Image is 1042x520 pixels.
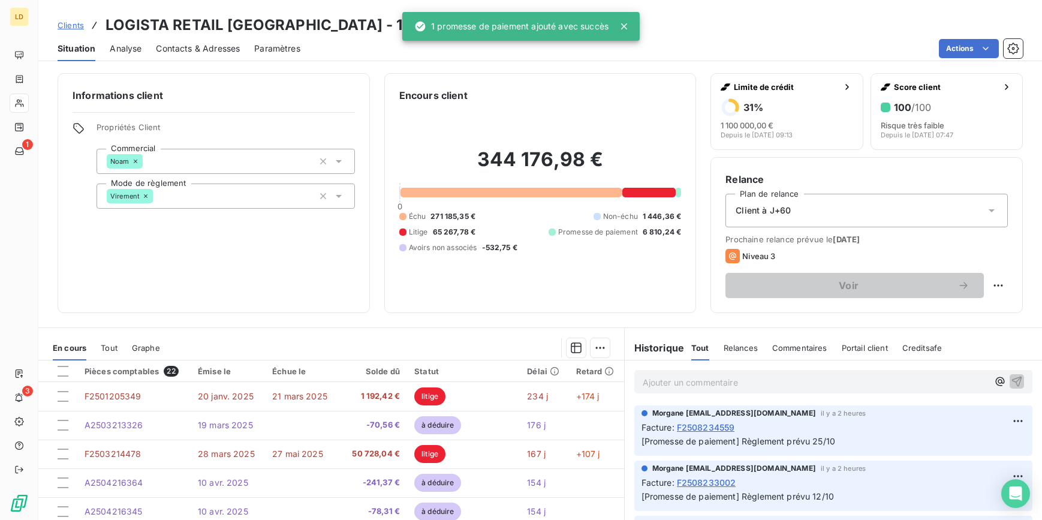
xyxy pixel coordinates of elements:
span: 6 810,24 € [643,227,682,238]
span: Morgane [EMAIL_ADDRESS][DOMAIN_NAME] [652,408,816,419]
span: 3 [22,386,33,396]
span: 1 446,36 € [643,211,682,222]
div: Statut [414,366,513,376]
span: Tout [691,343,709,353]
span: 154 j [527,506,546,516]
span: 0 [397,202,402,211]
div: Retard [576,366,617,376]
span: [Promesse de paiement] Règlement prévu 12/10 [642,491,835,501]
span: Relances [724,343,758,353]
span: Facture : [642,421,674,434]
span: Morgane [EMAIL_ADDRESS][DOMAIN_NAME] [652,463,816,474]
span: Analyse [110,43,141,55]
div: Solde dû [345,366,400,376]
span: F2508234559 [677,421,735,434]
span: 176 j [527,420,546,430]
span: à déduire [414,474,461,492]
h6: 100 [894,101,931,113]
span: Clients [58,20,84,30]
span: Facture : [642,476,674,489]
span: Avoirs non associés [409,242,477,253]
span: /100 [911,101,931,113]
span: +174 j [576,391,600,401]
span: à déduire [414,416,461,434]
span: -241,37 € [345,477,400,489]
button: Voir [725,273,984,298]
div: Émise le [198,366,258,376]
span: Situation [58,43,95,55]
span: 65 267,78 € [433,227,476,238]
h6: Historique [625,341,685,355]
span: 1 [22,139,33,150]
h6: Encours client [399,88,468,103]
a: Clients [58,19,84,31]
span: Tout [101,343,118,353]
span: F2508233002 [677,476,736,489]
div: Pièces comptables [85,366,183,377]
div: Open Intercom Messenger [1001,479,1030,508]
span: Depuis le [DATE] 09:13 [721,131,793,139]
span: En cours [53,343,86,353]
span: F2501205349 [85,391,141,401]
span: 271 185,35 € [430,211,475,222]
span: Prochaine relance prévue le [725,235,1008,244]
button: Score client100/100Risque très faibleDepuis le [DATE] 07:47 [871,73,1023,150]
span: +107 j [576,449,600,459]
span: 20 janv. 2025 [198,391,254,401]
span: 167 j [527,449,546,459]
span: il y a 2 heures [821,465,866,472]
span: 234 j [527,391,548,401]
span: [DATE] [833,235,860,244]
span: Risque très faible [881,121,944,130]
span: F2503214478 [85,449,141,459]
span: 28 mars 2025 [198,449,255,459]
span: litige [414,387,445,405]
span: Limite de crédit [734,82,837,92]
span: Portail client [842,343,888,353]
h2: 344 176,98 € [399,148,682,184]
span: Niveau 3 [742,251,775,261]
span: -70,56 € [345,419,400,431]
span: Virement [110,193,140,200]
span: Paramètres [254,43,300,55]
span: Échu [409,211,426,222]
span: -532,75 € [482,242,517,253]
span: 154 j [527,477,546,488]
span: 19 mars 2025 [198,420,253,430]
span: 1 100 000,00 € [721,121,773,130]
span: Promesse de paiement [558,227,638,238]
span: A2504216345 [85,506,143,516]
span: 22 [164,366,178,377]
h6: 31 % [743,101,763,113]
span: Non-échu [603,211,638,222]
span: A2503213326 [85,420,143,430]
span: [Promesse de paiement] Règlement prévu 25/10 [642,436,836,446]
span: A2504216364 [85,477,143,488]
span: Noam [110,158,130,165]
div: Échue le [272,366,330,376]
span: litige [414,445,445,463]
h3: LOGISTA RETAIL [GEOGRAPHIC_DATA] - 1-002348 [106,14,466,36]
span: 10 avr. 2025 [198,506,248,516]
span: 21 mars 2025 [272,391,327,401]
button: Limite de crédit31%1 100 000,00 €Depuis le [DATE] 09:13 [710,73,863,150]
span: il y a 2 heures [821,410,866,417]
span: Contacts & Adresses [156,43,240,55]
h6: Informations client [73,88,355,103]
span: 10 avr. 2025 [198,477,248,488]
div: Délai [527,366,561,376]
span: Client à J+60 [736,205,791,217]
span: Score client [894,82,997,92]
h6: Relance [725,172,1008,187]
span: 1 192,42 € [345,390,400,402]
input: Ajouter une valeur [143,156,152,167]
span: Creditsafe [902,343,942,353]
span: Propriétés Client [97,122,355,139]
span: Litige [409,227,428,238]
span: Commentaires [772,343,827,353]
span: -78,31 € [345,506,400,518]
button: Actions [939,39,999,58]
div: LD [10,7,29,26]
span: 50 728,04 € [345,448,400,460]
input: Ajouter une valeur [153,191,162,202]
